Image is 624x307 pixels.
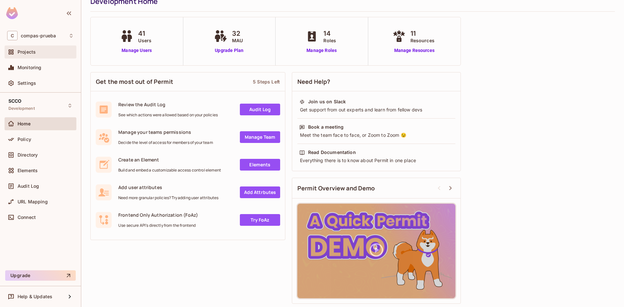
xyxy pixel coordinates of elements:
span: Add user attributes [118,184,218,190]
span: Frontend Only Authorization (FoAz) [118,212,198,218]
div: Book a meeting [308,124,344,130]
div: Get support from out experts and learn from fellow devs [299,107,453,113]
span: C [7,31,18,40]
div: Join us on Slack [308,98,346,105]
span: Need more granular policies? Try adding user attributes [118,195,218,200]
span: 32 [232,29,243,38]
div: Read Documentation [308,149,356,156]
img: SReyMgAAAABJRU5ErkJggg== [6,7,18,19]
span: Workspace: compas-prueba [21,33,56,38]
span: Monitoring [18,65,42,70]
span: Connect [18,215,36,220]
a: Upgrade Plan [213,47,246,54]
span: Resources [410,37,435,44]
span: Manage your teams permissions [118,129,213,135]
a: Manage Users [119,47,155,54]
span: Build and embed a customizable access control element [118,168,221,173]
span: 14 [323,29,336,38]
div: Meet the team face to face, or Zoom to Zoom 😉 [299,132,453,138]
span: 11 [410,29,435,38]
span: SCCO [8,98,22,104]
span: Permit Overview and Demo [297,184,375,192]
span: Development [8,106,35,111]
a: Audit Log [240,104,280,115]
span: Elements [18,168,38,173]
span: MAU [232,37,243,44]
span: See which actions were allowed based on your policies [118,112,218,118]
a: Add Attrbutes [240,186,280,198]
span: Review the Audit Log [118,101,218,108]
span: Need Help? [297,78,331,86]
a: Try FoAz [240,214,280,226]
span: Use secure API's directly from the frontend [118,223,198,228]
span: Decide the level of access for members of your team [118,140,213,145]
a: Manage Team [240,131,280,143]
span: Help & Updates [18,294,52,299]
span: Directory [18,152,38,158]
span: Get the most out of Permit [96,78,173,86]
span: Home [18,121,31,126]
span: Create an Element [118,157,221,163]
a: Manage Roles [304,47,339,54]
span: Policy [18,137,31,142]
span: Roles [323,37,336,44]
span: 41 [138,29,151,38]
a: Manage Resources [391,47,438,54]
span: Settings [18,81,36,86]
span: URL Mapping [18,199,48,204]
span: Users [138,37,151,44]
span: Projects [18,49,36,55]
div: 5 Steps Left [253,79,280,85]
span: Audit Log [18,184,39,189]
a: Elements [240,159,280,171]
div: Everything there is to know about Permit in one place [299,157,453,164]
button: Upgrade [5,270,76,281]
